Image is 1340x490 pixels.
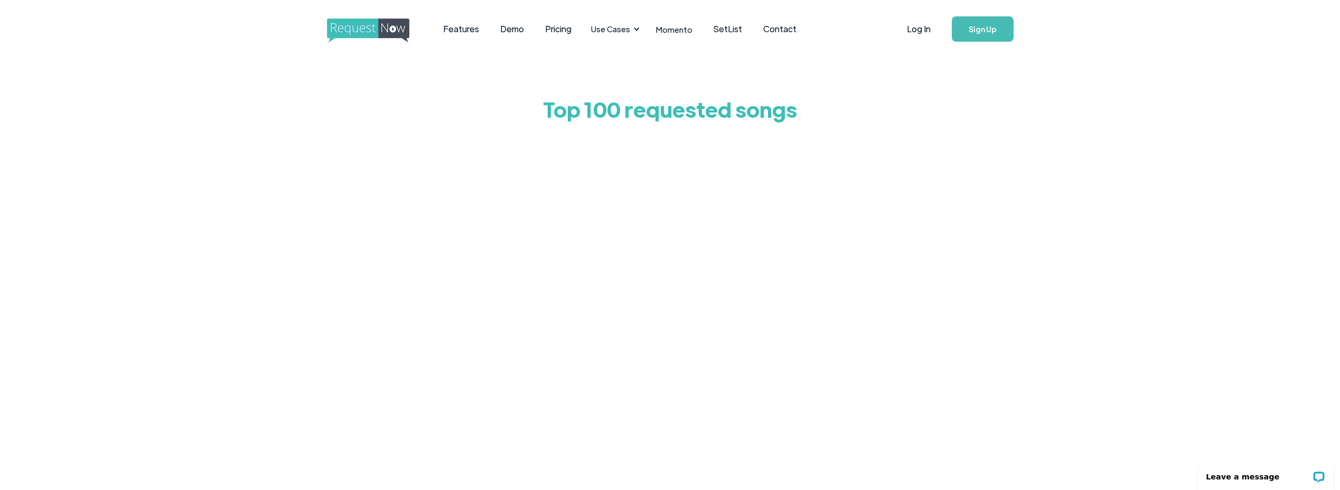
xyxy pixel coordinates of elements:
div: Use Cases [585,13,643,45]
a: Demo [490,13,535,45]
div: Use Cases [591,23,630,35]
a: SetList [703,13,753,45]
a: Contact [753,13,807,45]
a: Momento [645,14,703,45]
a: Pricing [535,13,582,45]
a: home [327,18,406,40]
img: requestnow logo [327,18,429,43]
a: Sign Up [952,16,1014,42]
a: Features [433,13,490,45]
h1: Top 100 requested songs [422,88,919,130]
iframe: LiveChat chat widget [1192,457,1340,490]
a: Log In [896,11,941,48]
